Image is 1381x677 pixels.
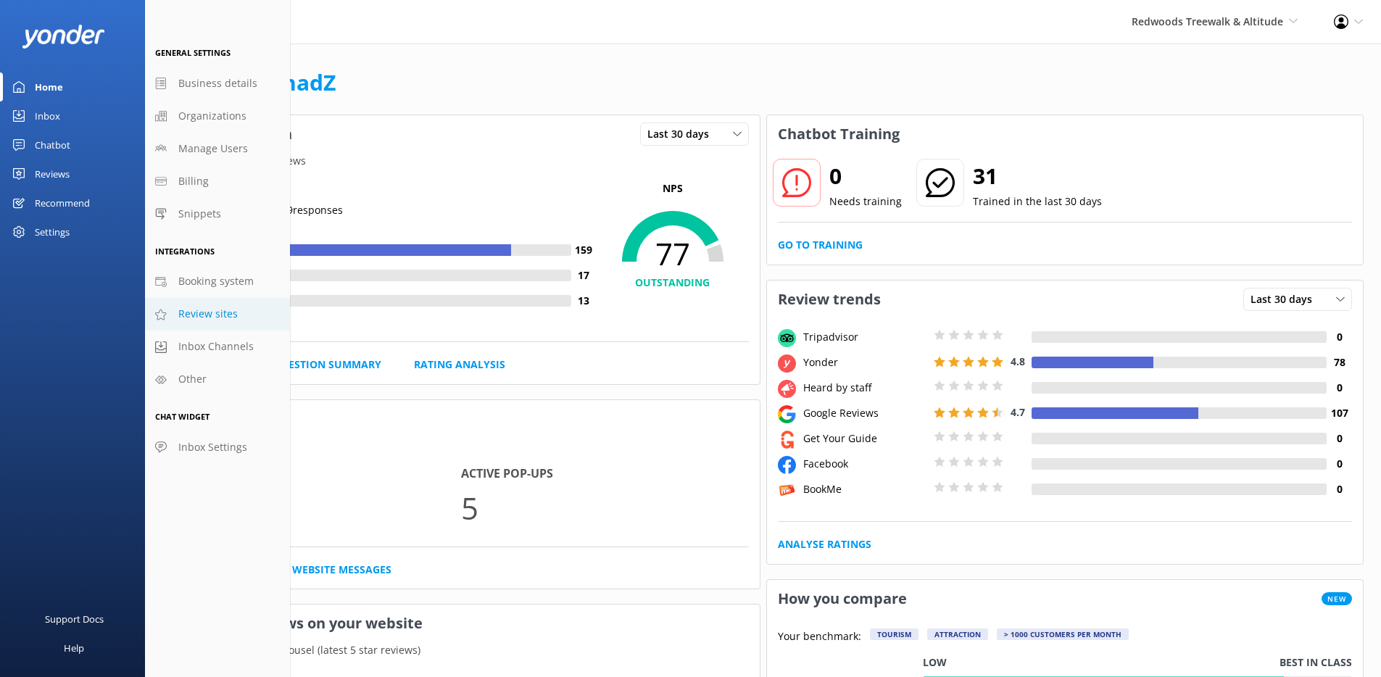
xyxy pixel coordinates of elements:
[1327,431,1352,447] h4: 0
[778,536,871,552] a: Analyse Ratings
[800,329,930,345] div: Tripadvisor
[1011,354,1025,368] span: 4.8
[800,431,930,447] div: Get Your Guide
[35,188,90,217] div: Recommend
[178,371,207,387] span: Other
[145,198,290,230] a: Snippets
[155,47,231,58] span: General Settings
[268,67,336,97] a: ChadZ
[1327,354,1352,370] h4: 78
[800,456,930,472] div: Facebook
[829,194,902,209] p: Needs training
[178,439,247,455] span: Inbox Settings
[1327,481,1352,497] h4: 0
[597,236,749,272] span: 77
[767,580,918,618] h3: How you compare
[178,75,257,91] span: Business details
[597,275,749,291] h4: OUTSTANDING
[64,634,84,663] div: Help
[414,357,505,373] a: Rating Analysis
[1322,592,1352,605] span: New
[1251,291,1321,307] span: Last 30 days
[145,431,290,464] a: Inbox Settings
[1327,329,1352,345] h4: 0
[178,173,209,189] span: Billing
[178,141,248,157] span: Manage Users
[145,133,290,165] a: Manage Users
[35,130,70,159] div: Chatbot
[163,642,760,658] p: Your current review carousel (latest 5 star reviews)
[35,217,70,246] div: Settings
[145,165,290,198] a: Billing
[571,293,597,309] h4: 13
[273,357,381,373] a: Question Summary
[767,115,911,153] h3: Chatbot Training
[145,265,290,298] a: Booking system
[174,180,597,196] h5: Rating
[178,306,238,322] span: Review sites
[1327,405,1352,421] h4: 107
[178,338,254,354] span: Inbox Channels
[923,655,947,670] p: Low
[163,605,760,642] h3: Showcase reviews on your website
[35,72,63,101] div: Home
[45,605,104,634] div: Support Docs
[174,483,461,532] p: 590
[800,481,930,497] div: BookMe
[1132,14,1283,28] span: Redwoods Treewalk & Altitude
[163,438,760,454] p: In the last 30 days
[571,242,597,258] h4: 159
[270,202,343,218] p: | 189 responses
[145,100,290,133] a: Organizations
[767,281,892,318] h3: Review trends
[997,628,1129,640] div: > 1000 customers per month
[1327,456,1352,472] h4: 0
[800,354,930,370] div: Yonder
[571,267,597,283] h4: 17
[927,628,988,640] div: Attraction
[973,194,1102,209] p: Trained in the last 30 days
[1327,380,1352,396] h4: 0
[292,562,391,578] a: Website Messages
[829,159,902,194] h2: 0
[145,363,290,396] a: Other
[1011,405,1025,419] span: 4.7
[155,411,210,422] span: Chat Widget
[178,206,221,222] span: Snippets
[1280,655,1352,670] p: Best in class
[647,126,718,142] span: Last 30 days
[35,101,60,130] div: Inbox
[178,108,246,124] span: Organizations
[145,67,290,100] a: Business details
[597,180,749,196] p: NPS
[778,628,861,646] p: Your benchmark:
[163,400,760,438] h3: Website Chat
[800,380,930,396] div: Heard by staff
[145,331,290,363] a: Inbox Channels
[800,405,930,421] div: Google Reviews
[35,159,70,188] div: Reviews
[178,273,254,289] span: Booking system
[973,159,1102,194] h2: 31
[145,298,290,331] a: Review sites
[22,25,105,49] img: yonder-white-logo.png
[461,483,748,532] p: 5
[870,628,918,640] div: Tourism
[163,153,760,169] p: From all sources of reviews
[174,465,461,483] h4: Conversations
[778,237,863,253] a: Go to Training
[155,246,215,257] span: Integrations
[461,465,748,483] h4: Active Pop-ups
